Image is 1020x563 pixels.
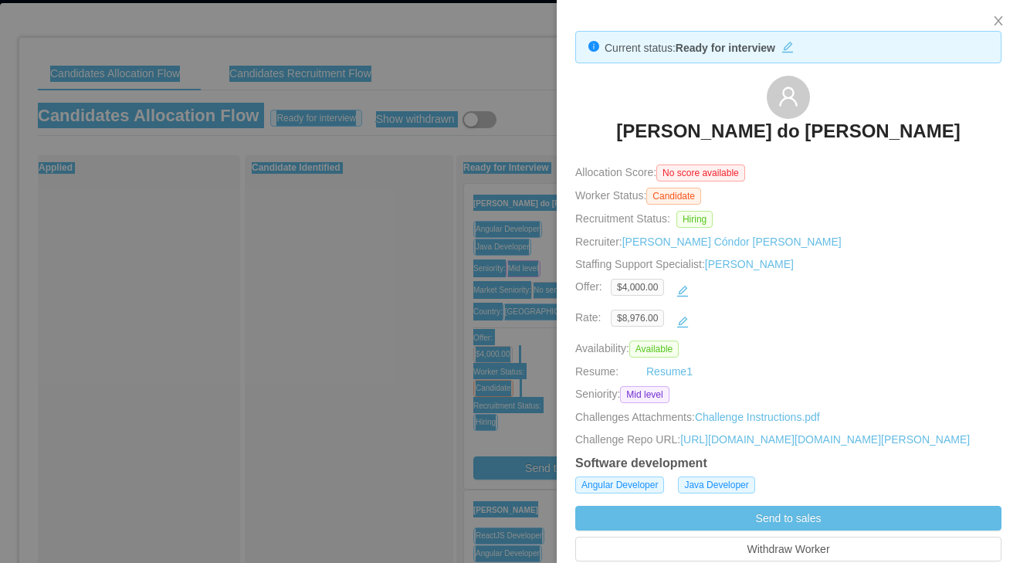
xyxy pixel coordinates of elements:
span: Recruiter: [575,236,842,248]
span: Staffing Support Specialist: [575,258,794,270]
span: Allocation Score: [575,166,656,178]
span: Seniority: [575,386,620,403]
a: [PERSON_NAME] Cóndor [PERSON_NAME] [622,236,842,248]
span: Worker Status: [575,189,646,202]
span: Mid level [620,386,669,403]
span: $8,976.00 [611,310,664,327]
span: Challenge Repo URL: [575,432,680,448]
button: icon: edit [670,310,695,334]
span: Hiring [676,211,713,228]
strong: Software development [575,456,707,470]
a: [PERSON_NAME] do [PERSON_NAME] [616,119,960,153]
span: Java Developer [678,477,754,493]
span: Available [629,341,679,358]
span: $4,000.00 [611,279,664,296]
i: icon: close [992,15,1005,27]
button: icon: edit [670,279,695,304]
span: No score available [656,164,745,181]
a: [URL][DOMAIN_NAME][DOMAIN_NAME][PERSON_NAME] [680,433,970,446]
a: Resume1 [646,364,693,380]
a: Challenge Instructions.pdf [695,411,820,423]
i: icon: info-circle [588,41,599,52]
button: Withdraw Worker [575,537,1001,561]
span: Resume: [575,365,618,378]
button: Send to sales [575,506,1001,531]
button: icon: edit [775,38,800,53]
span: Angular Developer [575,477,664,493]
a: [PERSON_NAME] [705,258,794,270]
span: Current status: [605,42,676,54]
span: Availability: [575,342,685,354]
h3: [PERSON_NAME] do [PERSON_NAME] [616,119,960,144]
span: Challenges Attachments: [575,409,695,426]
span: Candidate [646,188,701,205]
i: icon: user [778,86,799,107]
strong: Ready for interview [676,42,775,54]
span: Recruitment Status: [575,212,670,225]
